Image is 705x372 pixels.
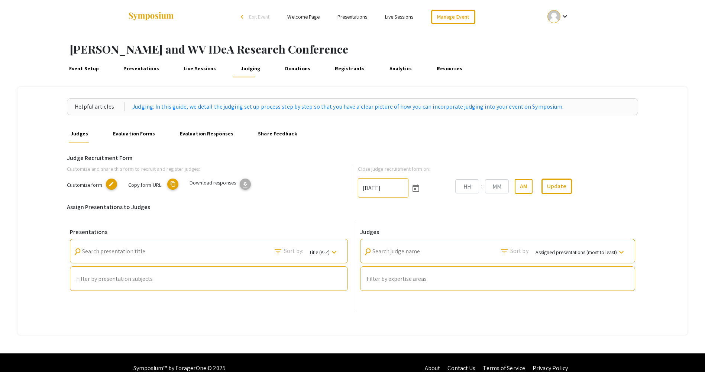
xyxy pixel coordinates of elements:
[67,165,340,173] p: Customize and share this form to recruit and register judges:
[242,181,249,189] span: download
[287,13,319,20] a: Welcome Page
[337,13,367,20] a: Presentations
[541,179,572,194] button: Update
[67,154,638,161] h6: Judge Recruitment Form
[510,247,530,256] span: Sort by:
[128,12,174,22] img: Symposium by ForagerOne
[408,181,423,196] button: Open calendar
[67,181,102,188] span: Customize form
[190,179,236,186] span: Download responses
[483,364,525,372] a: Terms of Service
[500,247,509,256] mat-icon: Search
[303,245,345,259] button: Title (A-Z)
[249,13,269,20] span: Exit Event
[435,60,464,77] a: Resources
[241,15,245,19] div: arrow_back_ios
[239,60,262,77] a: Judging
[111,125,157,142] a: Evaluation Forms
[106,179,117,190] mat-icon: copy URL
[67,60,101,77] a: Event Setup
[515,179,533,194] button: AM
[122,60,161,77] a: Presentations
[72,247,83,257] mat-icon: Search
[274,247,282,256] mat-icon: Search
[360,228,635,235] h6: Judges
[366,274,629,284] mat-chip-list: Auto complete
[75,102,125,111] div: Helpful articles
[363,247,373,257] mat-icon: Search
[309,249,330,256] span: Title (A-Z)
[447,364,475,372] a: Contact Us
[182,60,218,77] a: Live Sessions
[388,60,414,77] a: Analytics
[240,179,251,190] button: download
[69,42,705,56] h1: [PERSON_NAME] and WV IDeA Research Conference
[479,182,485,191] div: :
[533,364,568,372] a: Privacy Policy
[385,13,413,20] a: Live Sessions
[69,125,90,142] a: Judges
[284,247,303,256] span: Sort by:
[617,248,626,257] mat-icon: keyboard_arrow_down
[256,125,299,142] a: Share Feedback
[455,179,479,193] input: Hours
[132,102,563,111] a: Judging: In this guide, we detail the judging set up process step by step so that you have a clea...
[431,10,475,24] a: Manage Event
[76,274,342,284] mat-chip-list: Auto complete
[178,125,235,142] a: Evaluation Responses
[536,249,617,256] span: Assigned presentations (most to least)
[333,60,366,77] a: Registrants
[540,8,577,25] button: Expand account dropdown
[358,165,430,173] label: Close judge recruitment form on:
[67,203,638,211] h6: Assign Presentations to Judges
[560,12,569,21] mat-icon: Expand account dropdown
[128,181,161,188] span: Copy form URL
[425,364,440,372] a: About
[485,179,509,193] input: Minutes
[6,339,32,366] iframe: Chat
[330,248,339,257] mat-icon: keyboard_arrow_down
[167,179,178,190] mat-icon: copy URL
[283,60,312,77] a: Donations
[70,228,348,235] h6: Presentations
[530,245,632,259] button: Assigned presentations (most to least)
